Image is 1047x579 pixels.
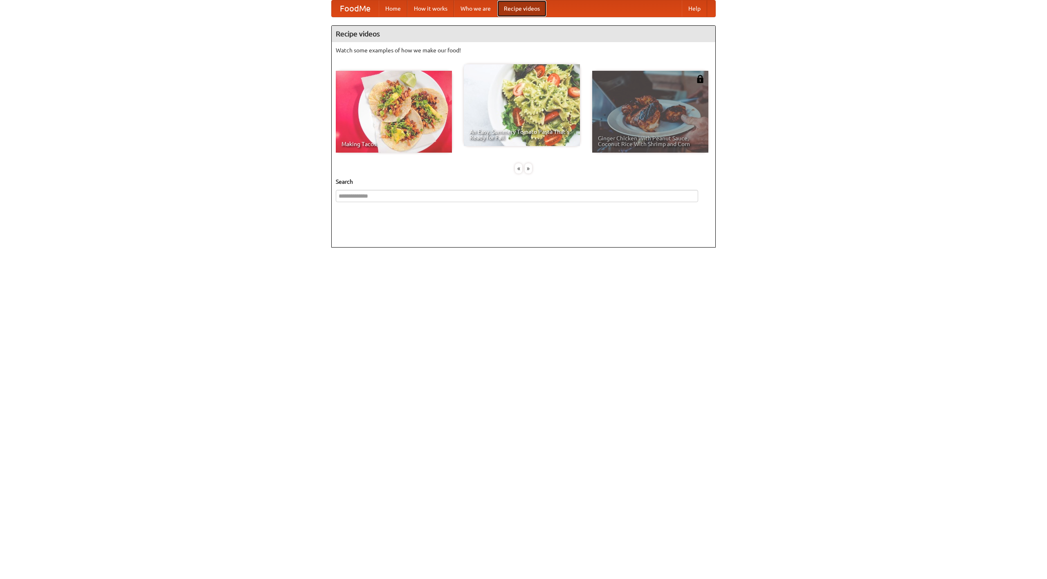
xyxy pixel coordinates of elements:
span: An Easy, Summery Tomato Pasta That's Ready for Fall [470,129,574,140]
a: FoodMe [332,0,379,17]
p: Watch some examples of how we make our food! [336,46,711,54]
h4: Recipe videos [332,26,715,42]
a: How it works [407,0,454,17]
a: Home [379,0,407,17]
a: Recipe videos [497,0,546,17]
a: Who we are [454,0,497,17]
div: » [525,163,532,173]
span: Making Tacos [342,141,446,147]
div: « [515,163,522,173]
img: 483408.png [696,75,704,83]
h5: Search [336,178,711,186]
a: An Easy, Summery Tomato Pasta That's Ready for Fall [464,64,580,146]
a: Making Tacos [336,71,452,153]
a: Help [682,0,707,17]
